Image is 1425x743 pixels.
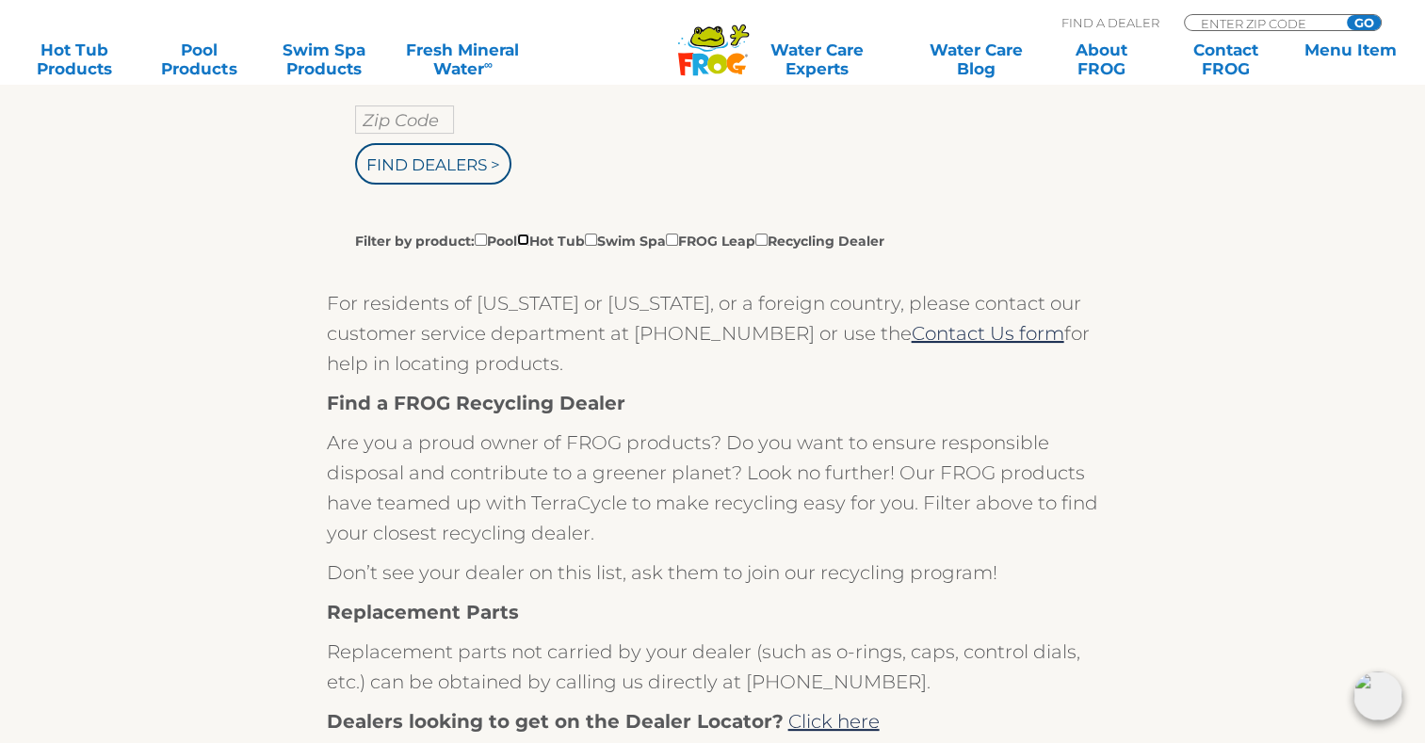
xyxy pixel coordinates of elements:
[327,392,625,414] strong: Find a FROG Recycling Dealer
[1171,40,1282,78] a: ContactFROG
[475,234,487,246] input: Filter by product:PoolHot TubSwim SpaFROG LeapRecycling Dealer
[327,710,784,733] strong: Dealers looking to get on the Dealer Locator?
[1347,15,1381,30] input: GO
[394,40,532,78] a: Fresh MineralWater∞
[912,322,1064,345] a: Contact Us form
[726,40,906,78] a: Water CareExperts
[327,428,1099,548] p: Are you a proud owner of FROG products? Do you want to ensure responsible disposal and contribute...
[268,40,380,78] a: Swim SpaProducts
[484,57,493,72] sup: ∞
[1061,14,1159,31] p: Find A Dealer
[920,40,1031,78] a: Water CareBlog
[19,40,130,78] a: Hot TubProducts
[327,557,1099,588] p: Don’t see your dealer on this list, ask them to join our recycling program!
[144,40,255,78] a: PoolProducts
[788,710,880,733] a: Click here
[666,234,678,246] input: Filter by product:PoolHot TubSwim SpaFROG LeapRecycling Dealer
[755,234,768,246] input: Filter by product:PoolHot TubSwim SpaFROG LeapRecycling Dealer
[517,234,529,246] input: Filter by product:PoolHot TubSwim SpaFROG LeapRecycling Dealer
[1353,671,1402,720] img: openIcon
[327,637,1099,697] p: Replacement parts not carried by your dealer (such as o-rings, caps, control dials, etc.) can be ...
[355,230,884,250] label: Filter by product: Pool Hot Tub Swim Spa FROG Leap Recycling Dealer
[327,288,1099,379] p: For residents of [US_STATE] or [US_STATE], or a foreign country, please contact our customer serv...
[585,234,597,246] input: Filter by product:PoolHot TubSwim SpaFROG LeapRecycling Dealer
[327,601,519,623] strong: Replacement Parts
[1295,40,1406,78] a: Menu Item
[1199,15,1326,31] input: Zip Code Form
[355,143,511,185] input: Find Dealers >
[1045,40,1157,78] a: AboutFROG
